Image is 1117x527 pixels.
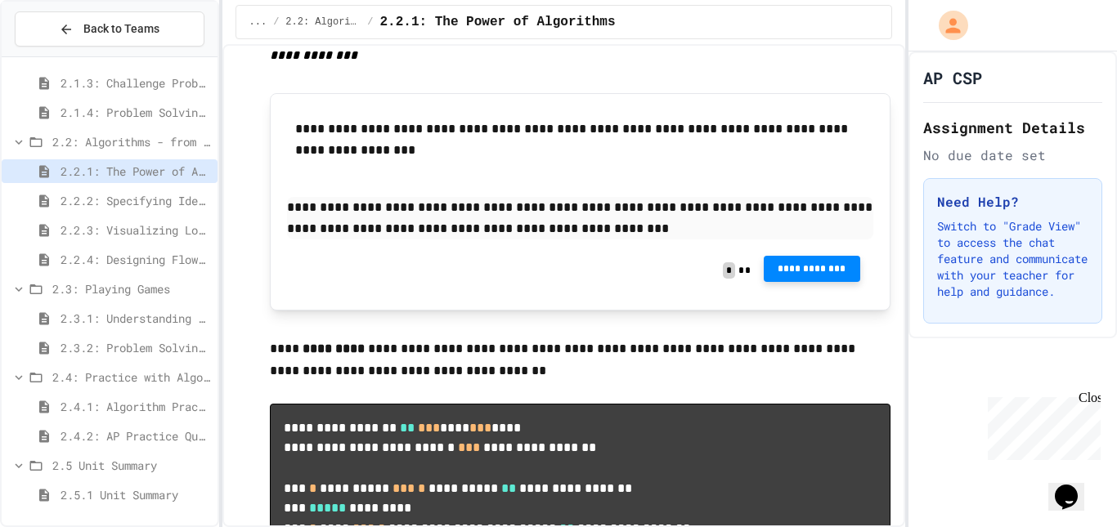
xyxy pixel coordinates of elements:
[1048,462,1101,511] iframe: chat widget
[379,12,615,32] span: 2.2.1: The Power of Algorithms
[61,251,211,268] span: 2.2.4: Designing Flowcharts
[273,16,279,29] span: /
[83,20,159,38] span: Back to Teams
[61,192,211,209] span: 2.2.2: Specifying Ideas with Pseudocode
[52,280,211,297] span: 2.3: Playing Games
[61,427,211,444] span: 2.4.2: AP Practice Questions
[981,391,1101,460] iframe: chat widget
[61,310,211,327] span: 2.3.1: Understanding Games with Flowcharts
[367,16,373,29] span: /
[285,16,361,29] span: 2.2: Algorithms - from Pseudocode to Flowcharts
[52,368,211,386] span: 2.4: Practice with Algorithms
[52,457,211,474] span: 2.5 Unit Summary
[922,7,972,44] div: My Account
[61,339,211,356] span: 2.3.2: Problem Solving Reflection
[61,74,211,92] span: 2.1.3: Challenge Problem - The Bridge
[923,66,982,89] h1: AP CSP
[61,104,211,121] span: 2.1.4: Problem Solving Practice
[937,218,1088,300] p: Switch to "Grade View" to access the chat feature and communicate with your teacher for help and ...
[937,192,1088,212] h3: Need Help?
[923,116,1102,139] h2: Assignment Details
[923,145,1102,165] div: No due date set
[249,16,267,29] span: ...
[7,7,113,104] div: Chat with us now!Close
[61,486,211,503] span: 2.5.1 Unit Summary
[52,133,211,150] span: 2.2: Algorithms - from Pseudocode to Flowcharts
[61,163,211,180] span: 2.2.1: The Power of Algorithms
[61,221,211,239] span: 2.2.3: Visualizing Logic with Flowcharts
[15,11,204,47] button: Back to Teams
[61,398,211,415] span: 2.4.1: Algorithm Practice Exercises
